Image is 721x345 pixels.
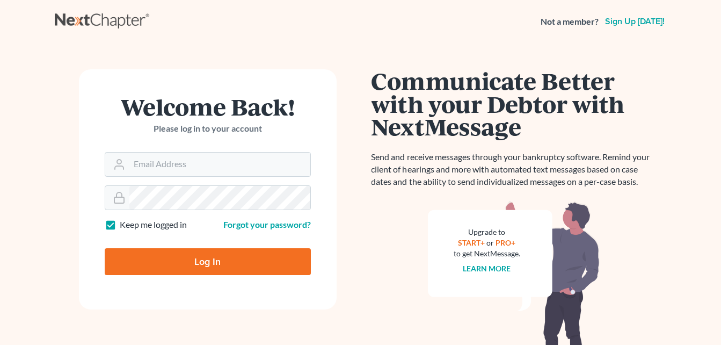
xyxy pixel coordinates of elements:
[372,151,656,188] p: Send and receive messages through your bankruptcy software. Remind your client of hearings and mo...
[603,17,667,26] a: Sign up [DATE]!
[458,238,485,247] a: START+
[541,16,599,28] strong: Not a member?
[496,238,515,247] a: PRO+
[463,264,511,273] a: Learn more
[105,123,311,135] p: Please log in to your account
[129,153,310,176] input: Email Address
[454,227,520,238] div: Upgrade to
[105,248,311,275] input: Log In
[120,219,187,231] label: Keep me logged in
[105,95,311,118] h1: Welcome Back!
[372,69,656,138] h1: Communicate Better with your Debtor with NextMessage
[486,238,494,247] span: or
[454,248,520,259] div: to get NextMessage.
[223,219,311,229] a: Forgot your password?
